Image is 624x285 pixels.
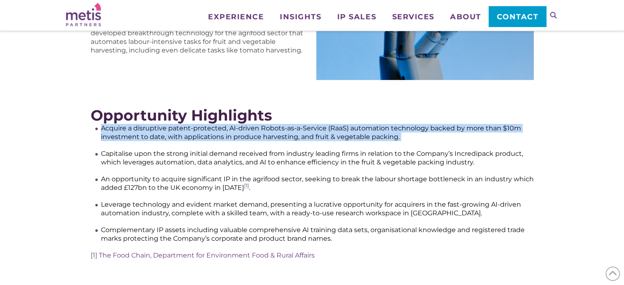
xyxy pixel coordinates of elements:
a: [1] [244,184,249,192]
a: The Food Chain, Department for Environment Food & Rural Affairs [99,251,315,259]
li: Capitalise upon the strong initial demand received from industry leading firms in relation to the... [101,149,534,166]
strong: Opportunity Highlights [91,106,272,124]
sup: [1] [244,182,249,189]
span: Experience [208,13,264,21]
span: Services [392,13,434,21]
span: Contact [497,13,538,21]
a: Contact [489,6,546,27]
span: Back to Top [606,267,620,281]
li: Acquire a disruptive patent-protected, AI-driven Robots-as-a-Service (RaaS) automation technology... [101,124,534,141]
li: Complementary IP assets including valuable comprehensive AI training data sets, organisational kn... [101,226,534,243]
span: IP Sales [337,13,376,21]
span: About [450,13,481,21]
p: Backed by circa $10m in investment to date, the business developed breakthrough technology for th... [91,20,308,55]
img: Metis Partners [66,3,101,26]
li: An opportunity to acquire significant IP in the agrifood sector, seeking to break the labour shor... [101,175,534,192]
a: [1] [91,251,97,259]
li: Leverage technology and evident market demand, presenting a lucrative opportunity for acquirers i... [101,200,534,217]
span: Insights [280,13,321,21]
